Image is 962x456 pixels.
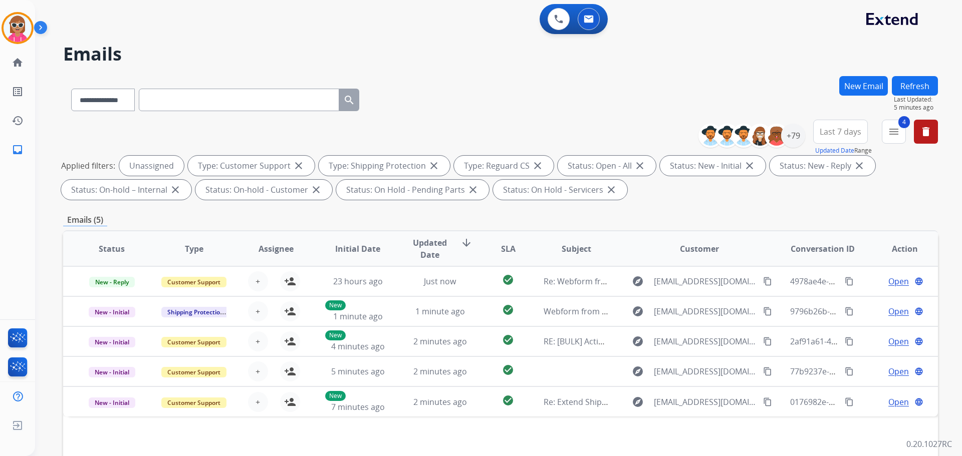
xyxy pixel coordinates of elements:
[502,394,514,406] mat-icon: check_circle
[89,307,135,317] span: New - Initial
[845,397,854,406] mat-icon: content_copy
[813,120,868,144] button: Last 7 days
[763,367,772,376] mat-icon: content_copy
[853,160,865,172] mat-icon: close
[256,275,260,287] span: +
[888,126,900,138] mat-icon: menu
[195,180,332,200] div: Status: On-hold - Customer
[325,300,346,310] p: New
[319,156,450,176] div: Type: Shipping Protection
[562,243,591,255] span: Subject
[333,311,383,322] span: 1 minute ago
[333,276,383,287] span: 23 hours ago
[815,146,872,155] span: Range
[632,275,644,287] mat-icon: explore
[259,243,294,255] span: Assignee
[632,305,644,317] mat-icon: explore
[502,304,514,316] mat-icon: check_circle
[284,335,296,347] mat-icon: person_add
[413,396,467,407] span: 2 minutes ago
[654,275,757,287] span: [EMAIL_ADDRESS][DOMAIN_NAME]
[336,180,489,200] div: Status: On Hold - Pending Parts
[856,231,938,266] th: Action
[790,276,940,287] span: 4978ae4e-bd99-4278-8f4f-f024535d5a4b
[894,96,938,104] span: Last Updated:
[888,396,909,408] span: Open
[839,76,888,96] button: New Email
[256,335,260,347] span: +
[415,306,465,317] span: 1 minute ago
[12,115,24,127] mat-icon: history
[790,366,943,377] span: 77b9237e-050a-40cb-8e79-cc9fe62a35bd
[914,307,923,316] mat-icon: language
[248,271,268,291] button: +
[532,160,544,172] mat-icon: close
[335,243,380,255] span: Initial Date
[501,243,516,255] span: SLA
[4,14,32,42] img: avatar
[428,160,440,172] mat-icon: close
[845,337,854,346] mat-icon: content_copy
[185,243,203,255] span: Type
[161,277,226,287] span: Customer Support
[161,397,226,408] span: Customer Support
[680,243,719,255] span: Customer
[914,337,923,346] mat-icon: language
[413,336,467,347] span: 2 minutes ago
[89,397,135,408] span: New - Initial
[914,277,923,286] mat-icon: language
[119,156,184,176] div: Unassigned
[920,126,932,138] mat-icon: delete
[906,438,952,450] p: 0.20.1027RC
[12,144,24,156] mat-icon: inbox
[284,305,296,317] mat-icon: person_add
[763,307,772,316] mat-icon: content_copy
[502,334,514,346] mat-icon: check_circle
[888,305,909,317] span: Open
[770,156,875,176] div: Status: New - Reply
[467,184,479,196] mat-icon: close
[894,104,938,112] span: 5 minutes ago
[654,335,757,347] span: [EMAIL_ADDRESS][DOMAIN_NAME]
[544,336,797,347] span: RE: [BULK] Action required: Extend claim approved for replacement
[161,307,230,317] span: Shipping Protection
[634,160,646,172] mat-icon: close
[61,160,115,172] p: Applied filters:
[293,160,305,172] mat-icon: close
[888,275,909,287] span: Open
[89,337,135,347] span: New - Initial
[256,305,260,317] span: +
[632,365,644,377] mat-icon: explore
[413,366,467,377] span: 2 minutes ago
[820,130,861,134] span: Last 7 days
[654,396,757,408] span: [EMAIL_ADDRESS][DOMAIN_NAME]
[914,367,923,376] mat-icon: language
[161,367,226,377] span: Customer Support
[744,160,756,172] mat-icon: close
[12,86,24,98] mat-icon: list_alt
[284,365,296,377] mat-icon: person_add
[407,237,453,261] span: Updated Date
[815,147,854,155] button: Updated Date
[248,301,268,321] button: +
[763,397,772,406] mat-icon: content_copy
[331,366,385,377] span: 5 minutes ago
[790,396,937,407] span: 0176982e-6cf7-44ff-8b36-f89d9ce6125d
[331,341,385,352] span: 4 minutes ago
[605,184,617,196] mat-icon: close
[493,180,627,200] div: Status: On Hold - Servicers
[325,391,346,401] p: New
[256,365,260,377] span: +
[781,124,805,148] div: +79
[845,307,854,316] mat-icon: content_copy
[660,156,766,176] div: Status: New - Initial
[284,275,296,287] mat-icon: person_add
[654,305,757,317] span: [EMAIL_ADDRESS][DOMAIN_NAME]
[331,401,385,412] span: 7 minutes ago
[12,57,24,69] mat-icon: home
[914,397,923,406] mat-icon: language
[882,120,906,144] button: 4
[502,274,514,286] mat-icon: check_circle
[791,243,855,255] span: Conversation ID
[790,306,946,317] span: 9796b26b-ac06-4ba2-9d6d-b19bf7d55721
